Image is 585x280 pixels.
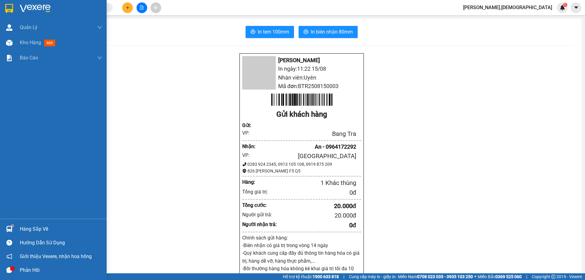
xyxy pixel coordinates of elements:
div: 20.000 đ [277,211,356,220]
div: Gửi khách hàng [242,109,361,120]
div: 826 [PERSON_NAME] F5 Q5 [242,168,361,174]
div: 20.000 đ [277,201,356,211]
span: message [6,267,12,273]
p: -Bồi thường hàng hóa không kê khai giá trị tối đa 10 lần phí vận chuyển [242,265,361,280]
div: Hàng: [242,178,267,186]
div: Hàng sắp về [20,225,102,234]
img: solution-icon [6,55,12,61]
span: notification [6,253,12,259]
div: [GEOGRAPHIC_DATA] [257,151,356,161]
img: warehouse-icon [6,226,12,232]
img: warehouse-icon [6,24,12,31]
span: Kho hàng [20,40,41,45]
span: Báo cáo [20,54,38,62]
span: file-add [140,5,144,10]
sup: 1 [563,3,567,7]
span: question-circle [6,240,12,246]
span: Miền Bắc [478,273,522,280]
div: 0 đ [277,221,356,230]
span: [PERSON_NAME].[DEMOGRAPHIC_DATA] [458,4,557,11]
span: aim [154,5,158,10]
span: ⚪️ [474,275,476,278]
p: -Biên nhận có giá trị trong vòng 14 ngày [242,242,361,249]
strong: 0369 525 060 [495,274,522,279]
span: down [97,55,102,60]
div: 0283 924 2345, 0913 105 108, 0919 875 209 [242,161,361,168]
div: Tổng giá trị: [242,188,277,196]
div: Tổng cước: [242,201,277,209]
button: printerIn tem 100mm [246,26,294,38]
span: | [343,273,344,280]
li: [PERSON_NAME] [242,56,361,65]
span: In biên nhận 80mm [311,28,353,36]
img: warehouse-icon [6,40,12,46]
div: VP: [242,151,257,159]
span: printer [250,29,255,35]
div: Nhận : [242,143,257,150]
button: plus [122,2,133,13]
div: VP: [242,129,257,137]
img: logo-vxr [5,4,13,13]
span: printer [303,29,308,35]
div: Chính sách gửi hàng: [242,234,361,242]
span: Hỗ trợ kỹ thuật: [283,273,339,280]
span: environment [242,169,246,173]
strong: 0708 023 035 - 0935 103 250 [417,274,473,279]
li: In ngày: 11:22 15/08 [242,65,361,73]
div: Bang Tra [257,129,356,139]
p: -Quý khách cung cấp đầy đủ thông tin hàng hóa có giá trị, hàng dể vỡ, hàng thực phẩm,... [242,249,361,264]
span: caret-down [573,5,579,10]
li: Mã đơn: BTR2508150003 [242,82,361,90]
strong: 1900 633 818 [313,274,339,279]
div: 0 đ [277,188,356,197]
button: file-add [136,2,147,13]
span: copyright [551,275,555,279]
div: Người gửi trả: [242,211,277,218]
div: Hướng dẫn sử dụng [20,238,102,247]
span: Cung cấp máy in - giấy in: [349,273,396,280]
div: An - 0964172292 [257,143,356,151]
span: phone [242,162,246,166]
sup: 1 [12,225,13,227]
li: Nhân viên: Uyên [242,73,361,82]
span: Quản Lý [20,23,37,31]
button: aim [151,2,161,13]
span: mới [44,40,55,46]
span: | [526,273,527,280]
span: In tem 100mm [258,28,289,36]
div: 1 Khác thùng [267,178,356,188]
span: Miền Nam [398,273,473,280]
img: icon-new-feature [560,5,565,10]
div: Người nhận trả: [242,221,277,228]
button: caret-down [571,2,581,13]
span: down [97,25,102,30]
div: Phản hồi [20,266,102,275]
span: Giới thiệu Vexere, nhận hoa hồng [20,253,92,260]
span: 1 [564,3,566,7]
div: Gửi : [242,122,257,129]
span: plus [126,5,130,10]
button: printerIn biên nhận 80mm [299,26,358,38]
